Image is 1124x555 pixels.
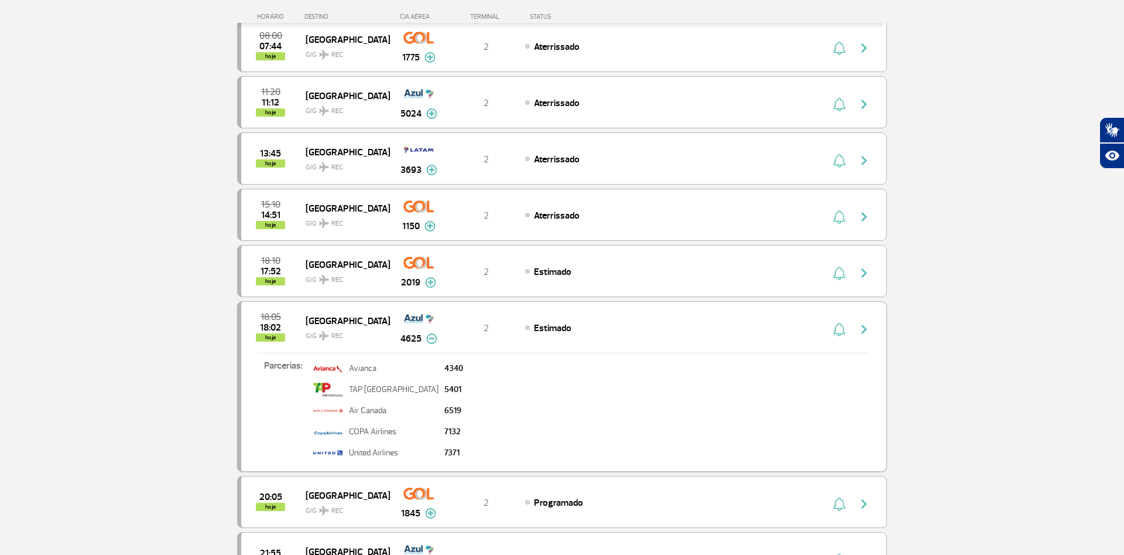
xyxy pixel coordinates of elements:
[306,88,381,103] span: [GEOGRAPHIC_DATA]
[534,497,583,509] span: Programado
[331,219,343,229] span: REC
[426,165,437,175] img: mais-info-painel-voo.svg
[306,313,381,328] span: [GEOGRAPHIC_DATA]
[349,407,438,415] p: Air Canada
[331,506,343,516] span: REC
[401,275,420,290] span: 2019
[306,257,381,272] span: [GEOGRAPHIC_DATA]
[857,322,871,336] img: seta-direita-painel-voo.svg
[256,277,285,285] span: hoje
[400,163,421,177] span: 3693
[389,13,448,21] div: CIA AÉREA
[484,497,489,509] span: 2
[833,322,845,336] img: sino-painel-voo.svg
[833,41,845,55] img: sino-painel-voo.svg
[256,108,285,117] span: hoje
[400,107,421,121] span: 5024
[484,266,489,278] span: 2
[331,331,343,342] span: REC
[259,493,282,501] span: 2025-08-25 20:05:00
[402,50,420,64] span: 1775
[261,267,281,275] span: 2025-08-25 17:52:00
[260,149,281,158] span: 2025-08-25 13:45:00
[261,211,280,219] span: 2025-08-25 14:51:45
[484,154,489,165] span: 2
[241,359,310,455] p: Parcerias:
[331,275,343,285] span: REC
[524,13,619,21] div: STATUS
[319,162,329,172] img: destiny_airplane.svg
[331,162,343,173] span: REC
[259,42,282,50] span: 2025-08-25 07:44:00
[306,488,381,503] span: [GEOGRAPHIC_DATA]
[261,313,281,321] span: 2025-08-25 18:05:00
[260,324,281,332] span: 2025-08-25 18:02:00
[534,210,580,222] span: Aterrissado
[833,266,845,280] img: sino-painel-voo.svg
[349,428,438,436] p: COPA Airlines
[444,449,463,457] p: 7371
[306,499,381,516] span: GIG
[349,449,438,457] p: United Airlines
[306,212,381,229] span: GIG
[262,98,279,107] span: 2025-08-25 11:12:00
[400,332,421,346] span: 4625
[261,257,280,265] span: 2025-08-25 18:10:00
[313,401,343,421] img: air-canada2.png
[401,506,420,520] span: 1845
[306,43,381,60] span: GIG
[444,386,463,394] p: 5401
[534,154,580,165] span: Aterrissado
[424,221,436,231] img: mais-info-painel-voo.svg
[261,88,280,96] span: 2025-08-25 11:20:00
[402,219,420,233] span: 1150
[1099,117,1124,169] div: Plugin de acessibilidade da Hand Talk.
[319,275,329,284] img: destiny_airplane.svg
[306,100,381,117] span: GIG
[306,144,381,159] span: [GEOGRAPHIC_DATA]
[319,50,329,59] img: destiny_airplane.svg
[349,365,438,373] p: Avianca
[425,508,436,519] img: mais-info-painel-voo.svg
[448,13,524,21] div: TERMINAL
[424,52,436,63] img: mais-info-painel-voo.svg
[534,322,571,334] span: Estimado
[259,32,282,40] span: 2025-08-25 08:00:00
[534,41,580,53] span: Aterrissado
[534,97,580,109] span: Aterrissado
[857,41,871,55] img: seta-direita-painel-voo.svg
[306,325,381,342] span: GIG
[484,41,489,53] span: 2
[261,200,280,209] span: 2025-08-25 15:10:00
[256,159,285,168] span: hoje
[444,407,463,415] p: 6519
[313,422,343,442] img: logo-copa-airlines_menor.jpg
[313,359,343,379] img: avianca.png
[331,50,343,60] span: REC
[426,333,437,344] img: menos-info-painel-voo.svg
[857,97,871,111] img: seta-direita-painel-voo.svg
[256,333,285,342] span: hoje
[306,156,381,173] span: GIG
[319,331,329,341] img: destiny_airplane.svg
[306,200,381,216] span: [GEOGRAPHIC_DATA]
[306,268,381,285] span: GIG
[331,106,343,117] span: REC
[857,266,871,280] img: seta-direita-painel-voo.svg
[484,322,489,334] span: 2
[484,97,489,109] span: 2
[857,154,871,168] img: seta-direita-painel-voo.svg
[1099,143,1124,169] button: Abrir recursos assistivos.
[833,497,845,511] img: sino-painel-voo.svg
[313,443,343,463] img: united.png
[256,52,285,60] span: hoje
[833,154,845,168] img: sino-painel-voo.svg
[349,386,438,394] p: TAP [GEOGRAPHIC_DATA]
[304,13,390,21] div: DESTINO
[319,506,329,515] img: destiny_airplane.svg
[313,380,343,400] img: tap.png
[833,210,845,224] img: sino-painel-voo.svg
[444,365,463,373] p: 4340
[444,428,463,436] p: 7132
[319,106,329,115] img: destiny_airplane.svg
